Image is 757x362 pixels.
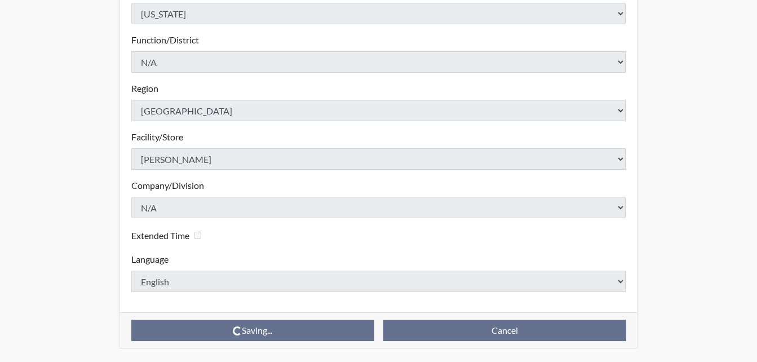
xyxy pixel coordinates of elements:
[131,179,204,192] label: Company/Division
[131,33,199,47] label: Function/District
[131,229,189,242] label: Extended Time
[131,253,169,266] label: Language
[131,130,183,144] label: Facility/Store
[383,320,626,341] button: Cancel
[131,227,206,244] div: Checking this box will provide the interviewee with an accomodation of extra time to answer each ...
[131,82,158,95] label: Region
[131,320,374,341] button: Saving...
